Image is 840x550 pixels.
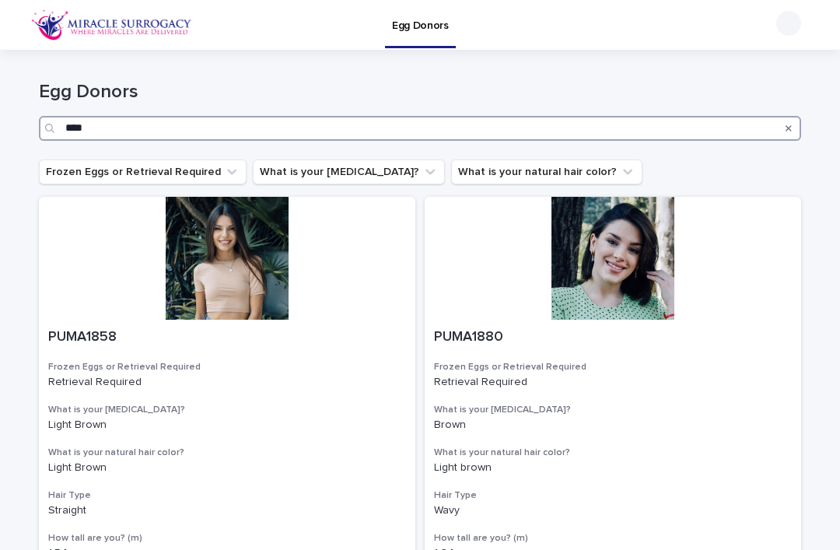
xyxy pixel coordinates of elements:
[48,419,406,432] p: Light Brown
[48,461,406,475] p: Light Brown
[434,489,792,502] h3: Hair Type
[253,159,445,184] button: What is your eye color?
[434,461,792,475] p: Light brown
[48,504,406,517] p: Straight
[434,376,792,389] p: Retrieval Required
[434,404,792,416] h3: What is your [MEDICAL_DATA]?
[31,9,192,40] img: OiFFDOGZQuirLhrlO1ag
[48,404,406,416] h3: What is your [MEDICAL_DATA]?
[434,361,792,373] h3: Frozen Eggs or Retrieval Required
[434,329,792,346] p: PUMA1880
[39,81,801,103] h1: Egg Donors
[434,532,792,545] h3: How tall are you? (m)
[39,116,801,141] input: Search
[48,376,406,389] p: Retrieval Required
[48,532,406,545] h3: How tall are you? (m)
[48,329,406,346] p: PUMA1858
[48,489,406,502] h3: Hair Type
[451,159,642,184] button: What is your natural hair color?
[434,504,792,517] p: Wavy
[48,361,406,373] h3: Frozen Eggs or Retrieval Required
[48,447,406,459] h3: What is your natural hair color?
[434,447,792,459] h3: What is your natural hair color?
[39,159,247,184] button: Frozen Eggs or Retrieval Required
[434,419,792,432] p: Brown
